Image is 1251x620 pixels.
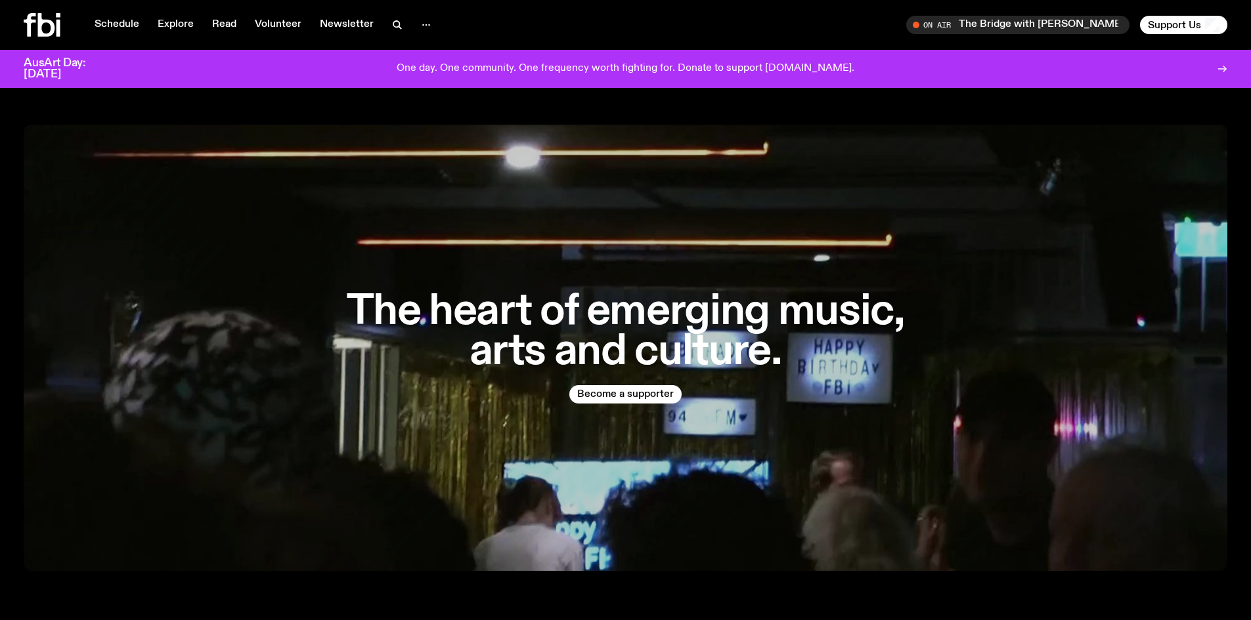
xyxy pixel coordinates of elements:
button: On AirThe Bridge with [PERSON_NAME] [906,16,1130,34]
a: Explore [150,16,202,34]
span: Support Us [1148,19,1201,31]
a: Newsletter [312,16,382,34]
button: Become a supporter [569,385,682,403]
p: One day. One community. One frequency worth fighting for. Donate to support [DOMAIN_NAME]. [397,63,854,75]
h1: The heart of emerging music, arts and culture. [332,292,920,372]
a: Read [204,16,244,34]
a: Schedule [87,16,147,34]
a: Volunteer [247,16,309,34]
button: Support Us [1140,16,1227,34]
h3: AusArt Day: [DATE] [24,58,108,80]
